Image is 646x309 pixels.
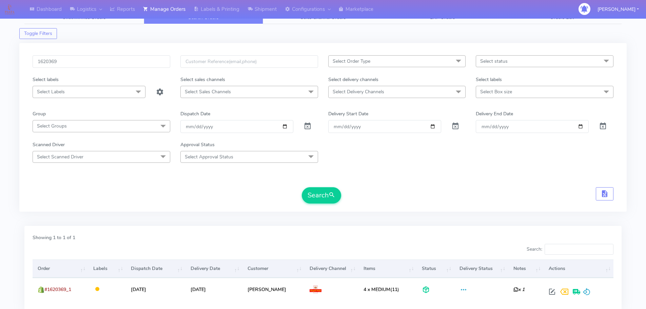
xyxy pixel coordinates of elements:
[180,76,225,83] label: Select sales channels
[33,141,65,148] label: Scanned Driver
[527,244,613,255] label: Search:
[480,89,512,95] span: Select Box size
[185,89,231,95] span: Select Sales Channels
[242,278,304,301] td: [PERSON_NAME]
[310,286,321,294] img: Royal Mail
[185,278,242,301] td: [DATE]
[33,110,46,117] label: Group
[328,76,378,83] label: Select delivery channels
[302,187,341,204] button: Search
[33,76,59,83] label: Select labels
[480,58,508,64] span: Select status
[476,110,513,117] label: Delivery End Date
[33,234,75,241] label: Showing 1 to 1 of 1
[333,58,370,64] span: Select Order Type
[364,286,399,293] span: (11)
[37,89,65,95] span: Select Labels
[37,123,67,129] span: Select Groups
[305,259,358,278] th: Delivery Channel: activate to sort column ascending
[454,259,508,278] th: Delivery Status: activate to sort column ascending
[44,286,71,293] span: #1620369_1
[185,259,242,278] th: Delivery Date: activate to sort column ascending
[545,244,613,255] input: Search:
[242,259,304,278] th: Customer: activate to sort column ascending
[126,278,185,301] td: [DATE]
[364,286,390,293] span: 4 x MEDIUM
[417,259,454,278] th: Status: activate to sort column ascending
[508,259,543,278] th: Notes: activate to sort column ascending
[180,110,210,117] label: Dispatch Date
[180,141,215,148] label: Approval Status
[180,55,318,68] input: Customer Reference(email,phone)
[126,259,185,278] th: Dispatch Date: activate to sort column ascending
[38,286,44,293] img: shopify.png
[185,154,233,160] span: Select Approval Status
[544,259,613,278] th: Actions: activate to sort column ascending
[513,286,525,293] i: x 1
[358,259,417,278] th: Items: activate to sort column ascending
[88,259,126,278] th: Labels: activate to sort column ascending
[333,89,384,95] span: Select Delivery Channels
[37,154,83,160] span: Select Scanned Driver
[33,55,170,68] input: Order Id
[33,259,88,278] th: Order: activate to sort column ascending
[592,2,644,16] button: [PERSON_NAME]
[19,28,57,39] button: Toggle Filters
[328,110,368,117] label: Delivery Start Date
[476,76,502,83] label: Select labels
